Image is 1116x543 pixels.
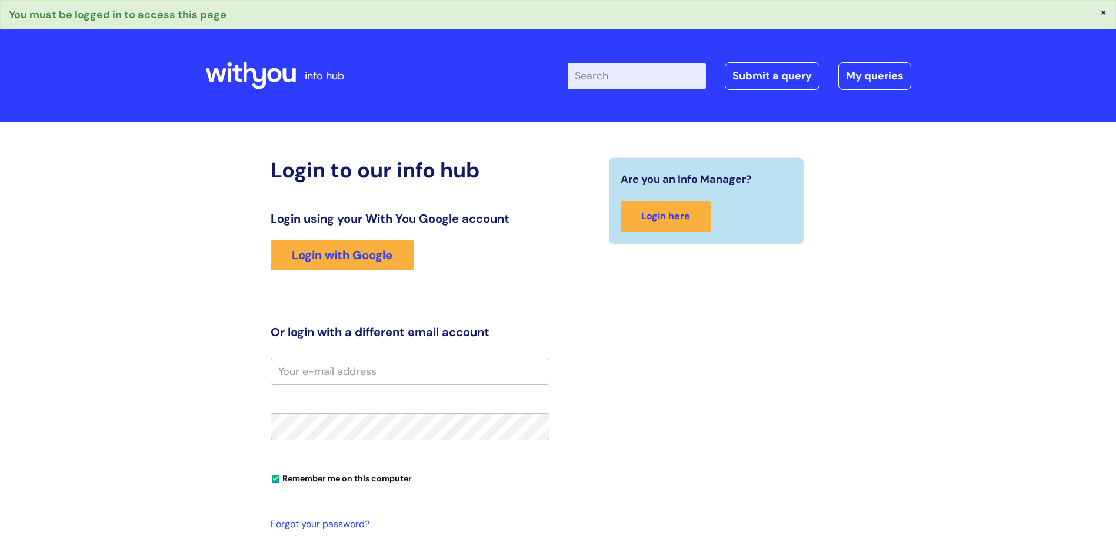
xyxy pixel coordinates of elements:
h3: Login using your With You Google account [271,212,549,226]
a: Login here [621,201,711,232]
h3: Or login with a different email account [271,325,549,339]
button: × [1100,6,1107,17]
input: Search [568,63,706,89]
input: Your e-mail address [271,358,549,385]
a: Forgot your password? [271,516,544,533]
input: Remember me on this computer [272,475,279,483]
a: Submit a query [725,62,819,89]
a: Login with Google [271,240,414,270]
h2: Login to our info hub [271,157,549,183]
label: Remember me on this computer [271,471,412,484]
span: Are you an Info Manager? [621,170,752,189]
a: My queries [838,62,911,89]
p: info hub [305,66,344,85]
div: You can uncheck this option if you're logging in from a shared device [271,468,549,487]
